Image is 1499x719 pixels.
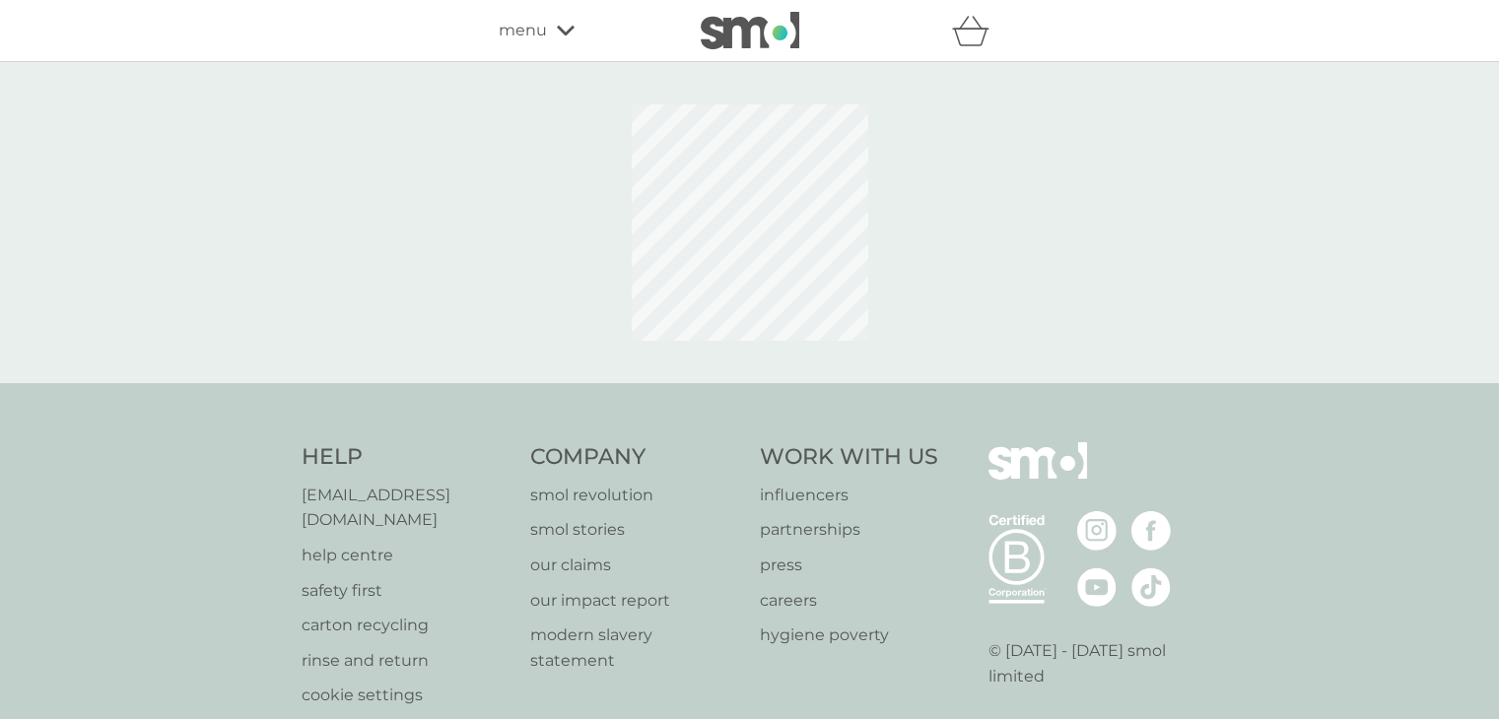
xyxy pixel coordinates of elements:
[302,578,511,604] a: safety first
[760,442,938,473] h4: Work With Us
[302,683,511,708] a: cookie settings
[302,543,511,568] a: help centre
[302,613,511,638] a: carton recycling
[530,553,740,578] a: our claims
[1131,511,1171,551] img: visit the smol Facebook page
[760,588,938,614] a: careers
[530,517,740,543] a: smol stories
[701,12,799,49] img: smol
[1077,511,1117,551] img: visit the smol Instagram page
[760,517,938,543] a: partnerships
[530,483,740,508] a: smol revolution
[760,483,938,508] a: influencers
[302,648,511,674] a: rinse and return
[1077,567,1117,607] img: visit the smol Youtube page
[760,553,938,578] a: press
[499,18,547,43] span: menu
[760,622,938,648] a: hygiene poverty
[1131,567,1171,607] img: visit the smol Tiktok page
[988,638,1198,688] p: © [DATE] - [DATE] smol limited
[952,11,1001,50] div: basket
[530,442,740,473] h4: Company
[530,588,740,614] a: our impact report
[302,483,511,533] a: [EMAIL_ADDRESS][DOMAIN_NAME]
[988,442,1087,509] img: smol
[530,622,740,673] a: modern slavery statement
[302,442,511,473] h4: Help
